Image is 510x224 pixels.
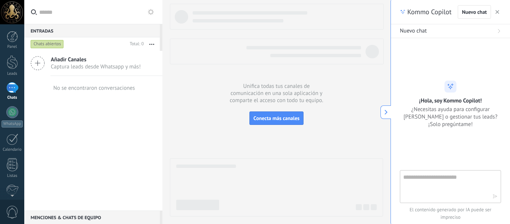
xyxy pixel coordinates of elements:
[24,24,160,37] div: Entradas
[462,9,487,15] span: Nuevo chat
[400,27,427,35] span: Nuevo chat
[407,7,451,16] span: Kommo Copilot
[31,40,64,49] div: Chats abiertos
[419,97,482,104] h2: ¡Hola, soy Kommo Copilot!
[53,85,135,92] div: No se encontraron conversaciones
[1,174,23,178] div: Listas
[249,111,304,125] button: Conecta más canales
[1,71,23,76] div: Leads
[458,5,491,19] button: Nuevo chat
[1,45,23,49] div: Panel
[24,211,160,224] div: Menciones & Chats de equipo
[1,147,23,152] div: Calendario
[51,56,141,63] span: Añadir Canales
[127,40,144,48] div: Total: 0
[254,115,299,122] span: Conecta más canales
[51,63,141,70] span: Captura leads desde Whatsapp y más!
[1,120,23,128] div: WhatsApp
[400,206,501,221] span: El contenido generado por IA puede ser impreciso
[391,24,510,38] button: Nuevo chat
[400,105,501,128] span: ¿Necesitas ayuda para configurar [PERSON_NAME] o gestionar tus leads? ¡Solo pregúntame!
[144,37,160,51] button: Más
[1,95,23,100] div: Chats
